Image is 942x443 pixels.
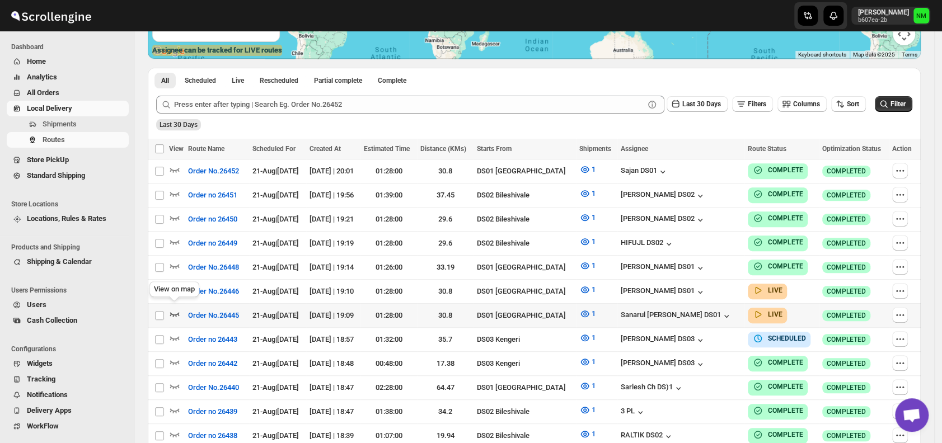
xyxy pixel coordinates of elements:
div: 34.2 [420,406,470,417]
span: Estimated Time [364,145,410,153]
button: COMPLETE [752,261,803,272]
div: [DATE] | 18:57 [310,334,358,345]
button: COMPLETE [752,405,803,416]
p: [PERSON_NAME] [858,8,909,17]
button: Map camera controls [893,23,915,45]
div: 3 PL [621,407,646,418]
span: Scheduled [185,76,216,85]
div: 01:26:00 [364,262,414,273]
span: 21-Aug | [DATE] [252,191,299,199]
div: 01:28:00 [364,214,414,225]
button: 1 [573,305,602,323]
span: Store PickUp [27,155,69,164]
img: Google [151,44,188,59]
span: 1 [592,309,596,318]
span: COMPLETED [827,167,866,176]
div: 29.6 [420,214,470,225]
div: DS01 [GEOGRAPHIC_DATA] [477,382,573,393]
span: Dashboard [11,43,129,51]
button: Order No.26446 [181,282,246,300]
span: 21-Aug | [DATE] [252,263,299,271]
button: Order no 26439 [181,403,244,421]
button: 1 [573,209,602,227]
button: Order no 26443 [181,331,244,348]
span: 1 [592,406,596,414]
a: Terms (opens in new tab) [902,51,917,58]
span: Shipments [43,120,77,128]
div: [DATE] | 19:09 [310,310,358,321]
span: COMPLETED [827,215,866,224]
button: 1 [573,425,602,443]
div: 29.6 [420,238,470,249]
button: [PERSON_NAME] DS03 [621,334,706,346]
span: Filter [891,100,906,108]
button: HIFUJL DS02 [621,238,674,249]
b: COMPLETE [768,431,803,439]
div: 33.19 [420,262,470,273]
span: Local Delivery [27,104,72,112]
span: 21-Aug | [DATE] [252,335,299,343]
button: Order No.26452 [181,162,246,180]
div: [DATE] | 18:47 [310,382,358,393]
a: Open chat [895,398,929,432]
span: COMPLETED [827,431,866,440]
button: Home [7,54,129,69]
button: Cash Collection [7,313,129,328]
span: 21-Aug | [DATE] [252,407,299,416]
span: Rescheduled [260,76,298,85]
p: b607ea-2b [858,17,909,23]
span: Route Name [188,145,224,153]
button: COMPLETE [752,188,803,200]
span: Complete [378,76,406,85]
button: 1 [573,185,602,202]
span: Cash Collection [27,316,77,324]
b: COMPLETE [768,383,803,390]
button: Users [7,297,129,313]
button: Keyboard shortcuts [798,51,846,59]
span: Order no 26450 [188,214,237,225]
span: Delivery Apps [27,406,72,414]
span: 1 [592,237,596,246]
div: 37.45 [420,190,470,201]
span: All [161,76,169,85]
div: DS02 Bileshivale [477,190,573,201]
button: Last 30 Days [667,96,728,112]
button: All Orders [7,85,129,101]
div: 01:28:00 [364,166,414,177]
button: COMPLETE [752,213,803,224]
button: Sajan DS01 [621,166,668,177]
span: Order No.26445 [188,310,239,321]
span: Route Status [748,145,786,153]
div: DS02 Bileshivale [477,214,573,225]
button: Order No.26440 [181,379,246,397]
span: Order no 26439 [188,406,237,417]
div: 01:32:00 [364,334,414,345]
span: 21-Aug | [DATE] [252,359,299,367]
span: COMPLETED [827,191,866,200]
button: Filter [875,96,912,112]
div: 30.8 [420,166,470,177]
div: DS02 Bileshivale [477,430,573,441]
img: ScrollEngine [9,2,93,30]
div: DS01 [GEOGRAPHIC_DATA] [477,262,573,273]
div: 01:39:00 [364,190,414,201]
span: Order no 26438 [188,430,237,441]
button: 1 [573,161,602,178]
a: Open this area in Google Maps (opens a new window) [151,44,188,59]
div: 01:28:00 [364,286,414,297]
span: 21-Aug | [DATE] [252,167,299,175]
span: Narjit Magar [913,8,929,23]
div: DS03 Kengeri [477,334,573,345]
span: Last 30 Days [160,121,198,129]
span: Sort [847,100,859,108]
div: 30.8 [420,310,470,321]
button: Filters [732,96,773,112]
span: COMPLETED [827,359,866,368]
span: All Orders [27,88,59,97]
span: Locations, Rules & Rates [27,214,106,223]
span: 1 [592,333,596,342]
b: COMPLETE [768,166,803,174]
div: 17.38 [420,358,470,369]
b: LIVE [768,310,782,318]
span: Widgets [27,359,53,367]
